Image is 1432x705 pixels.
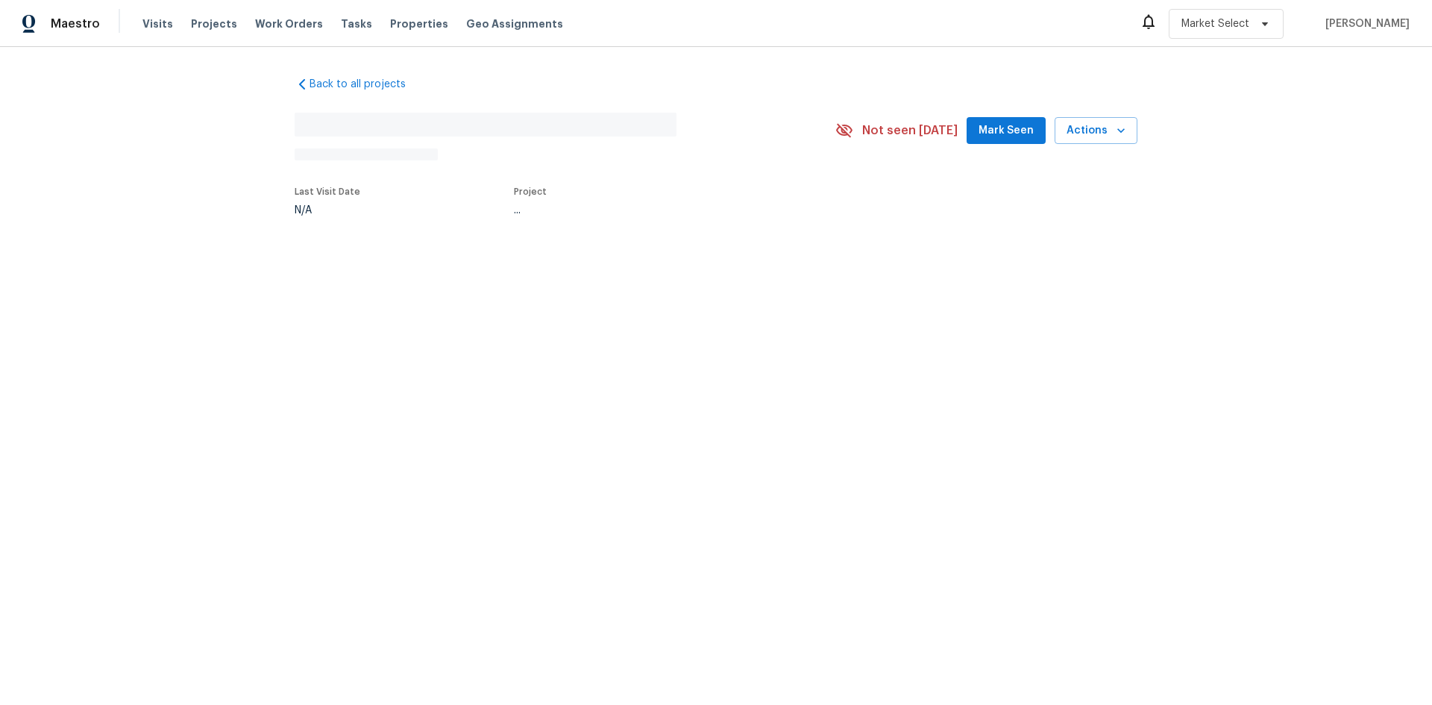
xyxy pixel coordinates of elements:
[1319,16,1410,31] span: [PERSON_NAME]
[191,16,237,31] span: Projects
[514,187,547,196] span: Project
[295,187,360,196] span: Last Visit Date
[1181,16,1249,31] span: Market Select
[142,16,173,31] span: Visits
[390,16,448,31] span: Properties
[1055,117,1137,145] button: Actions
[295,205,360,216] div: N/A
[341,19,372,29] span: Tasks
[295,77,438,92] a: Back to all projects
[979,122,1034,140] span: Mark Seen
[255,16,323,31] span: Work Orders
[967,117,1046,145] button: Mark Seen
[1067,122,1125,140] span: Actions
[466,16,563,31] span: Geo Assignments
[51,16,100,31] span: Maestro
[514,205,800,216] div: ...
[862,123,958,138] span: Not seen [DATE]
